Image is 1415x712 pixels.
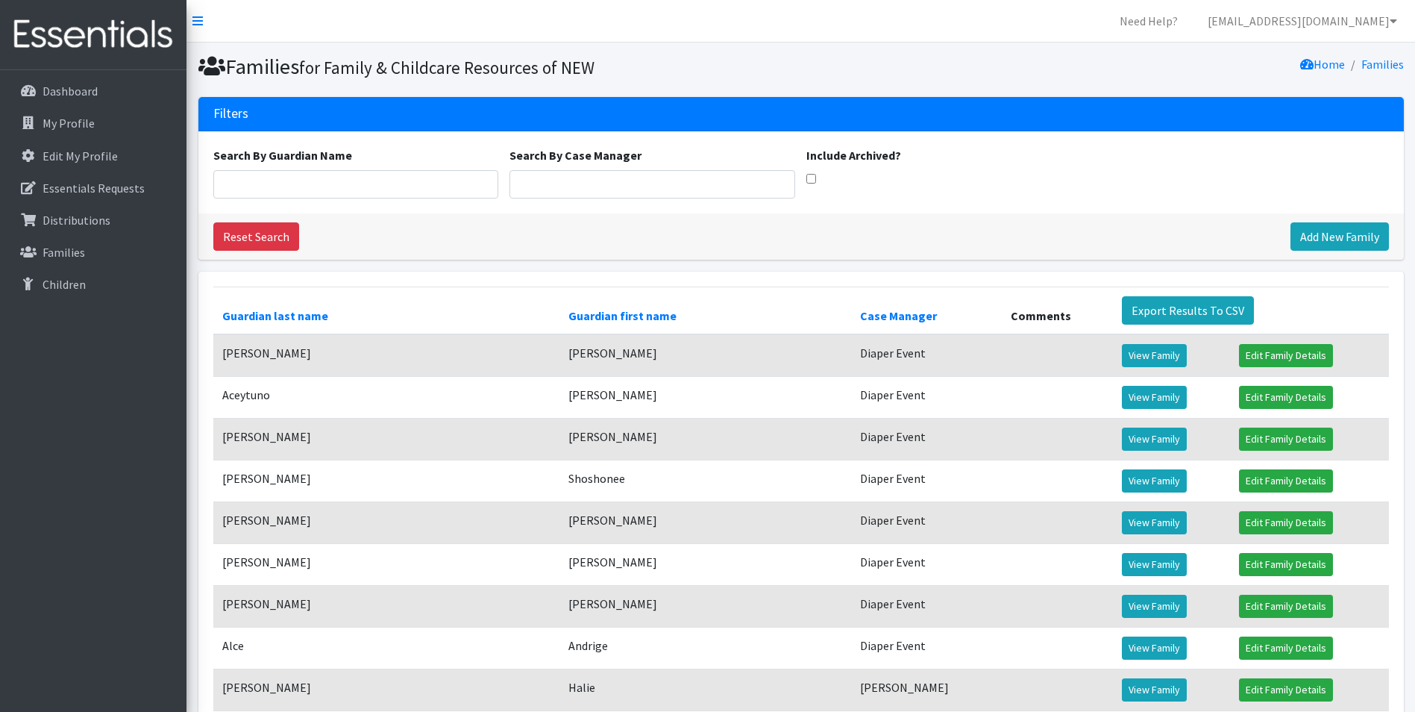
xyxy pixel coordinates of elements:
td: [PERSON_NAME] [213,585,559,627]
td: Aceytuno [213,376,559,418]
a: Distributions [6,205,181,235]
a: View Family [1122,511,1187,534]
td: Diaper Event [851,543,1002,585]
a: Guardian first name [568,308,677,323]
p: Families [43,245,85,260]
td: [PERSON_NAME] [213,543,559,585]
td: Halie [559,669,851,711]
a: Children [6,269,181,299]
td: [PERSON_NAME] [213,460,559,502]
th: Comments [1002,287,1113,334]
a: Guardian last name [222,308,328,323]
a: Need Help? [1108,6,1190,36]
label: Search By Case Manager [509,146,641,164]
p: Essentials Requests [43,181,145,196]
a: Edit Family Details [1239,595,1333,618]
a: View Family [1122,553,1187,576]
a: Edit Family Details [1239,344,1333,367]
td: Diaper Event [851,502,1002,543]
a: View Family [1122,637,1187,660]
td: Diaper Event [851,334,1002,377]
a: Reset Search [213,222,299,251]
td: [PERSON_NAME] [213,502,559,543]
a: View Family [1122,678,1187,702]
a: Case Manager [860,308,937,323]
td: [PERSON_NAME] [213,334,559,377]
a: View Family [1122,344,1187,367]
a: Edit Family Details [1239,428,1333,451]
td: Shoshonee [559,460,851,502]
td: [PERSON_NAME] [559,376,851,418]
a: Dashboard [6,76,181,106]
p: My Profile [43,116,95,131]
a: View Family [1122,469,1187,493]
p: Dashboard [43,84,98,99]
td: [PERSON_NAME] [559,543,851,585]
h3: Filters [213,106,248,122]
h1: Families [198,54,796,80]
label: Search By Guardian Name [213,146,352,164]
a: View Family [1122,595,1187,618]
a: Add New Family [1290,222,1389,251]
p: Edit My Profile [43,149,118,163]
a: View Family [1122,428,1187,451]
a: Edit My Profile [6,141,181,171]
td: [PERSON_NAME] [851,669,1002,711]
a: Home [1300,57,1345,72]
a: Essentials Requests [6,173,181,203]
a: View Family [1122,386,1187,409]
a: Families [1361,57,1404,72]
a: [EMAIL_ADDRESS][DOMAIN_NAME] [1196,6,1409,36]
td: [PERSON_NAME] [213,418,559,460]
p: Distributions [43,213,110,228]
td: Diaper Event [851,376,1002,418]
td: Alce [213,627,559,669]
a: Families [6,237,181,267]
td: [PERSON_NAME] [559,334,851,377]
td: [PERSON_NAME] [559,502,851,543]
td: Diaper Event [851,627,1002,669]
td: [PERSON_NAME] [559,418,851,460]
td: Diaper Event [851,418,1002,460]
a: Edit Family Details [1239,553,1333,576]
small: for Family & Childcare Resources of NEW [299,57,594,78]
td: Andrige [559,627,851,669]
td: [PERSON_NAME] [213,669,559,711]
a: My Profile [6,108,181,138]
a: Export Results To CSV [1122,296,1254,325]
label: Include Archived? [806,146,901,164]
a: Edit Family Details [1239,637,1333,660]
td: Diaper Event [851,460,1002,502]
td: Diaper Event [851,585,1002,627]
img: HumanEssentials [6,10,181,60]
a: Edit Family Details [1239,386,1333,409]
p: Children [43,277,86,292]
a: Edit Family Details [1239,678,1333,702]
a: Edit Family Details [1239,469,1333,493]
a: Edit Family Details [1239,511,1333,534]
td: [PERSON_NAME] [559,585,851,627]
